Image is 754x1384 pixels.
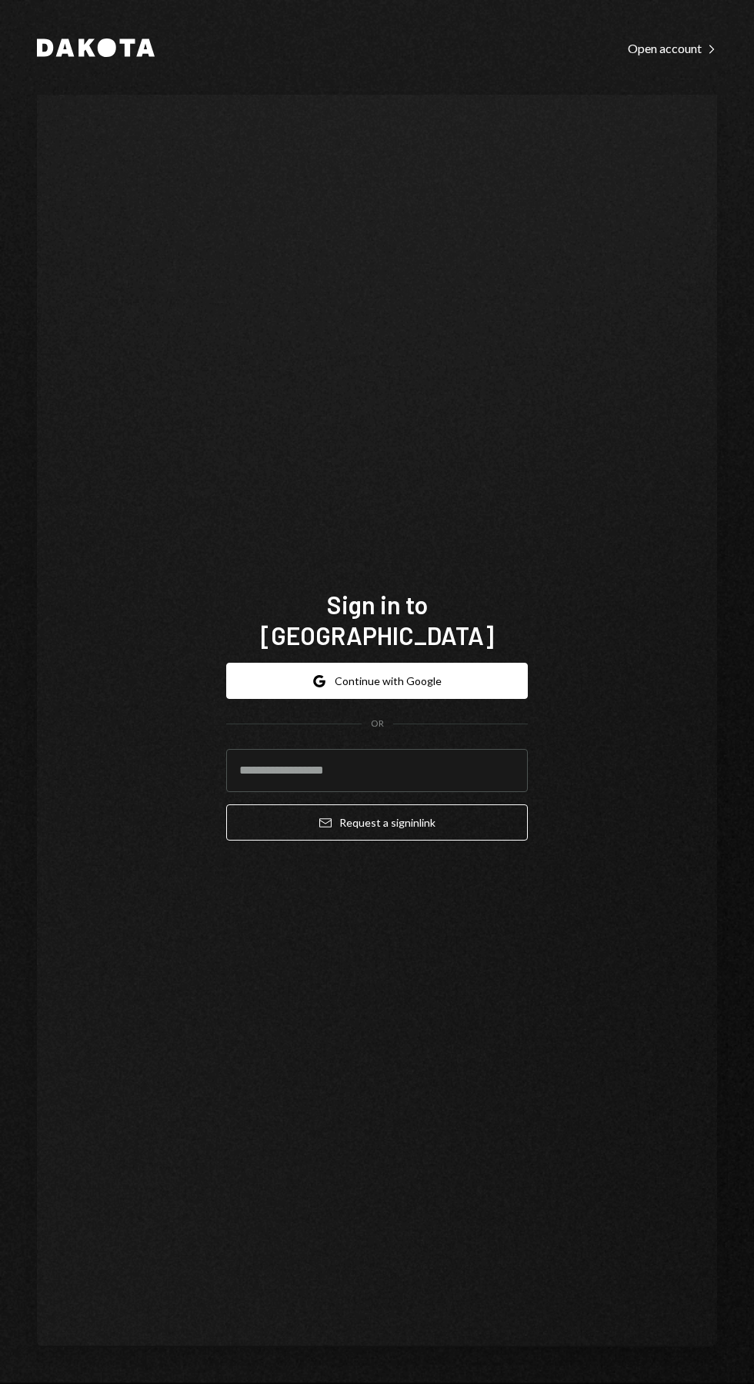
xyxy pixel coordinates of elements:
[628,41,717,56] div: Open account
[371,717,384,730] div: OR
[226,663,528,699] button: Continue with Google
[628,39,717,56] a: Open account
[226,589,528,650] h1: Sign in to [GEOGRAPHIC_DATA]
[226,804,528,841] button: Request a signinlink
